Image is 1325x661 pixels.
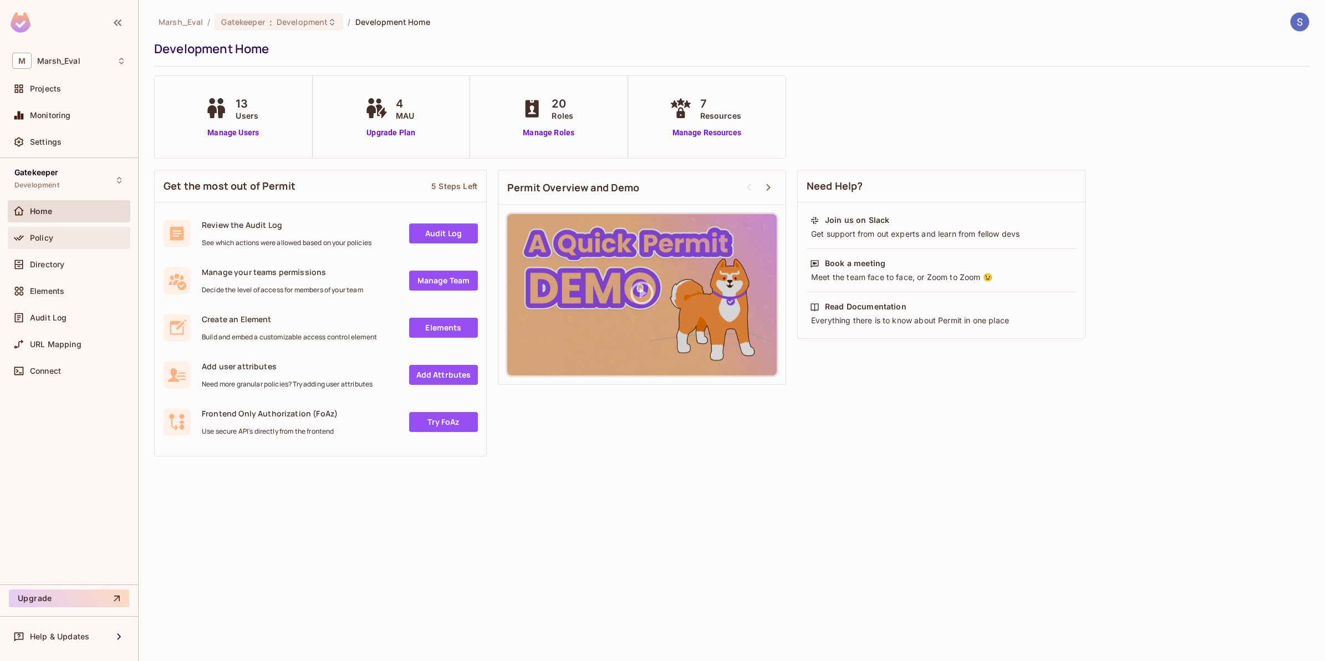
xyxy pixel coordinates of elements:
[409,271,478,291] a: Manage Team
[202,238,371,247] span: See which actions were allowed based on your policies
[409,365,478,385] a: Add Attrbutes
[14,181,59,190] span: Development
[396,95,414,112] span: 4
[30,632,89,641] span: Help & Updates
[667,127,747,139] a: Manage Resources
[277,17,328,27] span: Development
[154,40,1304,57] div: Development Home
[236,95,258,112] span: 13
[552,110,573,121] span: Roles
[409,412,478,432] a: Try FoAz
[30,233,53,242] span: Policy
[202,333,377,342] span: Build and embed a customizable access control element
[355,17,430,27] span: Development Home
[236,110,258,121] span: Users
[202,380,373,389] span: Need more granular policies? Try adding user attributes
[221,17,264,27] span: Gatekeeper
[30,260,64,269] span: Directory
[409,318,478,338] a: Elements
[1291,13,1309,31] img: Shubham Kumar
[159,17,203,27] span: the active workspace
[30,207,53,216] span: Home
[37,57,80,65] span: Workspace: Marsh_Eval
[409,223,478,243] a: Audit Log
[552,95,573,112] span: 20
[700,95,741,112] span: 7
[507,181,640,195] span: Permit Overview and Demo
[810,315,1073,326] div: Everything there is to know about Permit in one place
[518,127,579,139] a: Manage Roles
[807,179,863,193] span: Need Help?
[14,168,59,177] span: Gatekeeper
[363,127,420,139] a: Upgrade Plan
[269,18,273,27] span: :
[202,267,363,277] span: Manage your teams permissions
[810,228,1073,240] div: Get support from out experts and learn from fellow devs
[207,17,210,27] li: /
[825,258,885,269] div: Book a meeting
[30,313,67,322] span: Audit Log
[431,181,477,191] div: 5 Steps Left
[30,367,61,375] span: Connect
[30,138,62,146] span: Settings
[202,220,371,230] span: Review the Audit Log
[9,589,129,607] button: Upgrade
[810,272,1073,283] div: Meet the team face to face, or Zoom to Zoom 😉
[348,17,350,27] li: /
[30,287,64,296] span: Elements
[202,314,377,324] span: Create an Element
[30,340,81,349] span: URL Mapping
[30,111,71,120] span: Monitoring
[30,84,61,93] span: Projects
[11,12,30,33] img: SReyMgAAAABJRU5ErkJggg==
[202,127,264,139] a: Manage Users
[202,361,373,372] span: Add user attributes
[164,179,295,193] span: Get the most out of Permit
[825,215,889,226] div: Join us on Slack
[396,110,414,121] span: MAU
[12,53,32,69] span: M
[825,301,906,312] div: Read Documentation
[202,427,338,436] span: Use secure API's directly from the frontend
[202,286,363,294] span: Decide the level of access for members of your team
[700,110,741,121] span: Resources
[202,408,338,419] span: Frontend Only Authorization (FoAz)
